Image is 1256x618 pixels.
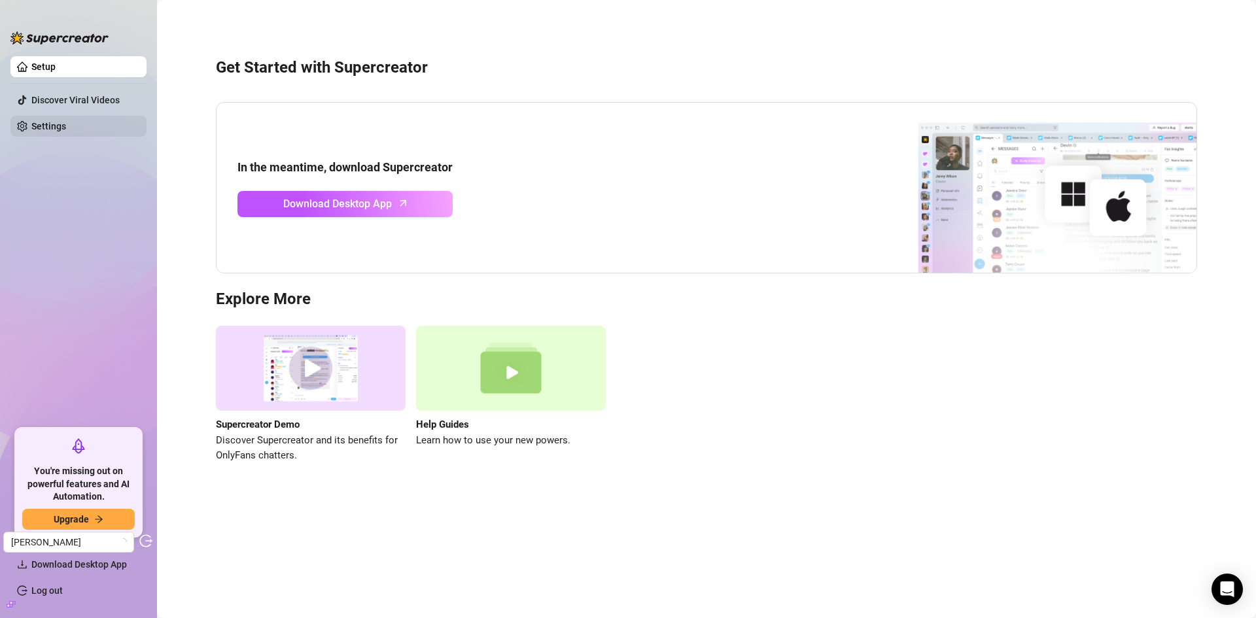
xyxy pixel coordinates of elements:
[31,95,120,105] a: Discover Viral Videos
[216,433,406,464] span: Discover Supercreator and its benefits for OnlyFans chatters.
[71,438,86,454] span: rocket
[7,600,16,609] span: build
[416,419,469,430] strong: Help Guides
[216,326,406,464] a: Supercreator DemoDiscover Supercreator and its benefits for OnlyFans chatters.
[283,196,392,212] span: Download Desktop App
[396,196,411,211] span: arrow-up
[17,559,27,570] span: download
[416,326,606,464] a: Help GuidesLearn how to use your new powers.
[216,58,1197,78] h3: Get Started with Supercreator
[1212,574,1243,605] div: Open Intercom Messenger
[139,534,152,547] span: logout
[216,326,406,411] img: supercreator demo
[31,585,63,596] a: Log out
[216,419,300,430] strong: Supercreator Demo
[22,509,135,530] button: Upgradearrow-right
[31,121,66,131] a: Settings
[10,31,109,44] img: logo-BBDzfeDw.svg
[94,515,103,524] span: arrow-right
[31,559,127,570] span: Download Desktop App
[416,433,606,449] span: Learn how to use your new powers.
[119,538,127,546] span: loading
[237,191,453,217] a: Download Desktop Apparrow-up
[869,103,1196,273] img: download app
[416,326,606,411] img: help guides
[22,465,135,504] span: You're missing out on powerful features and AI Automation.
[31,61,56,72] a: Setup
[237,160,453,174] strong: In the meantime, download Supercreator
[11,532,126,552] span: Felicity Hill
[54,514,89,524] span: Upgrade
[216,289,1197,310] h3: Explore More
